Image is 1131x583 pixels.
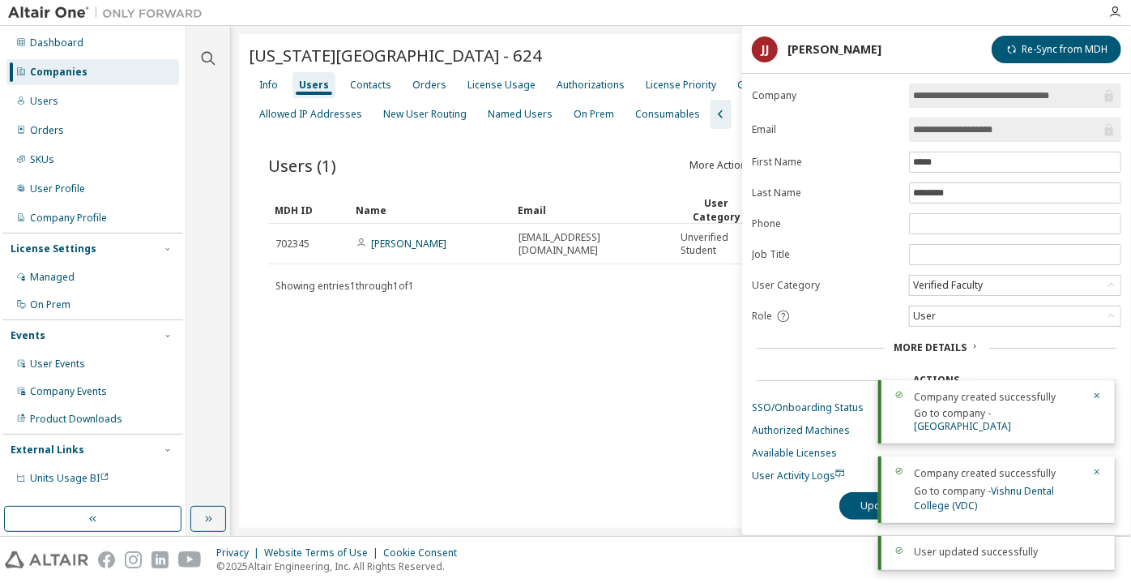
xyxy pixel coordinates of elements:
div: User Category [680,196,753,224]
label: Email [752,123,899,136]
div: Managed [30,271,75,284]
img: Altair One [8,5,211,21]
p: © 2025 Altair Engineering, Inc. All Rights Reserved. [216,559,467,573]
div: Cookie Consent [383,547,467,559]
button: Update [839,492,917,520]
div: Info [259,79,278,92]
div: Groups [737,79,773,92]
span: Go to company - [914,406,1011,433]
label: User Category [752,279,899,292]
span: Role [752,310,772,323]
div: Product Downloads [30,413,122,426]
div: Users [30,95,58,108]
div: User Profile [30,182,85,195]
div: Named Users [488,108,553,121]
div: Verified Faculty [910,276,1120,295]
a: SSO/Onboarding Status [752,401,1121,414]
div: Dashboard [30,36,83,49]
label: Phone [752,217,899,230]
button: Re-Sync from MDH [992,36,1121,63]
div: Verified Faculty [911,276,985,294]
div: New User Routing [383,108,467,121]
div: Authorizations [557,79,625,92]
label: Last Name [752,186,899,199]
span: Unverified Student [681,231,753,257]
a: Available Licenses [752,447,1121,460]
div: JJ [752,36,778,62]
label: First Name [752,156,899,169]
img: facebook.svg [98,551,115,568]
div: Website Terms of Use [264,547,383,559]
img: altair_logo.svg [5,551,88,568]
a: Vishnu Dental College (VDC) [914,484,1054,512]
div: [PERSON_NAME] [787,43,881,56]
span: Users (1) [268,154,336,177]
label: Company [752,89,899,102]
div: Users [299,79,329,92]
div: License Settings [11,242,96,255]
div: Allowed IP Addresses [259,108,362,121]
div: Actions [914,374,960,387]
span: 702345 [275,238,309,251]
span: More Details [894,341,967,354]
div: User [910,307,1120,326]
span: [EMAIL_ADDRESS][DOMAIN_NAME] [519,231,666,257]
span: Units Usage BI [30,471,109,485]
div: User [911,307,938,325]
div: On Prem [574,108,614,121]
div: User Events [30,358,85,371]
img: youtube.svg [178,551,202,568]
span: [US_STATE][GEOGRAPHIC_DATA] - 624 [249,44,542,66]
a: Authorized Machines [752,424,1121,437]
div: External Links [11,444,84,457]
div: Email [518,197,667,223]
div: Contacts [350,79,391,92]
div: Company created successfully [914,390,1082,405]
span: Showing entries 1 through 1 of 1 [275,279,414,293]
span: Go to company - [914,484,1054,512]
div: Orders [30,124,64,137]
div: Events [11,329,45,342]
div: SKUs [30,153,54,166]
div: Privacy [216,547,264,559]
div: MDH ID [275,197,343,223]
div: License Usage [467,79,536,92]
a: [GEOGRAPHIC_DATA] [914,419,1011,433]
div: Companies [30,66,87,79]
div: Name [356,197,505,223]
span: User Activity Logs [752,469,845,482]
a: [PERSON_NAME] [371,237,446,251]
img: linkedin.svg [152,551,169,568]
button: More Actions [689,152,766,179]
div: License Priority [646,79,716,92]
img: instagram.svg [125,551,142,568]
div: Company created successfully [914,466,1082,481]
div: Consumables [635,108,700,121]
div: User updated successfully [914,546,1102,559]
div: Company Events [30,385,107,398]
label: Job Title [752,248,899,261]
div: Company Profile [30,212,107,225]
div: Orders [412,79,446,92]
div: On Prem [30,298,70,311]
